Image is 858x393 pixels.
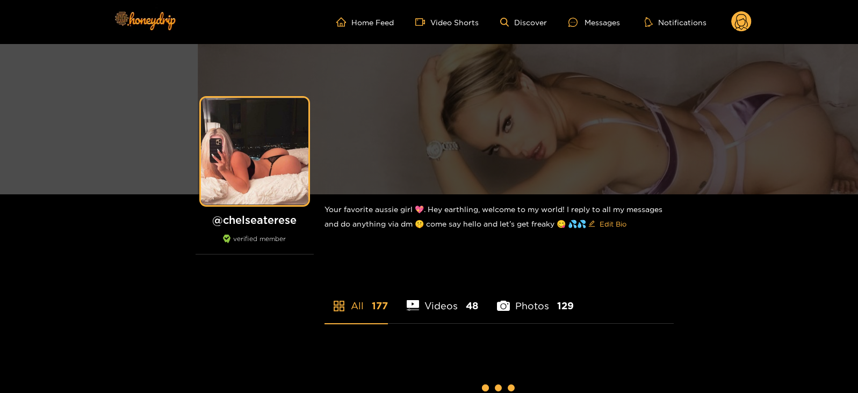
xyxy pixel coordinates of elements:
li: All [325,275,388,323]
div: Messages [568,16,620,28]
li: Videos [407,275,479,323]
span: edit [588,220,595,228]
a: Discover [500,18,547,27]
button: Notifications [641,17,710,27]
h1: @ chelseaterese [196,213,314,227]
a: Video Shorts [415,17,479,27]
li: Photos [497,275,574,323]
span: 48 [466,299,478,312]
a: Home Feed [336,17,394,27]
span: 129 [557,299,574,312]
div: verified member [196,235,314,254]
span: home [336,17,351,27]
div: Your favorite aussie girl 💖. Hey earthling, welcome to my world! I reply to all my messages and d... [325,194,674,241]
span: video-camera [415,17,430,27]
span: Edit Bio [600,219,626,229]
span: appstore [333,300,345,312]
button: editEdit Bio [586,215,629,232]
span: 177 [372,299,388,312]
